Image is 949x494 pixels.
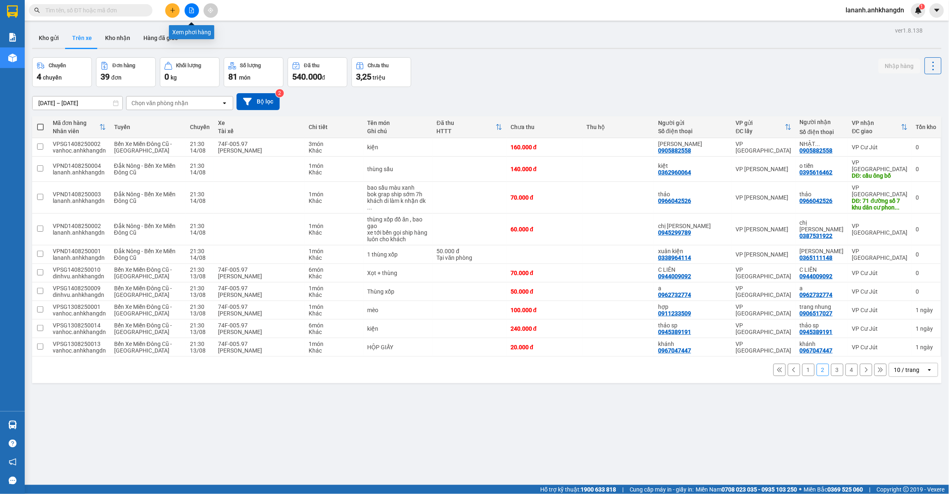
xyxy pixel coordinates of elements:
th: Toggle SortBy [49,116,110,138]
div: HTTT [437,128,496,134]
img: warehouse-icon [8,54,17,62]
img: warehouse-icon [8,421,17,429]
div: 0945299789 [658,229,691,236]
div: Xe [218,120,300,126]
span: Đắk Nông - Bến Xe Miền Đông Cũ [114,191,176,204]
div: Tên món [368,120,429,126]
div: thùng xốp đồ ăn , bao gạo [368,216,429,229]
img: icon-new-feature [915,7,922,14]
div: Thùng xốp [368,288,429,295]
strong: 1900 633 818 [581,486,616,493]
div: 0365111148 [800,254,833,261]
div: 13/08 [190,292,210,298]
span: Bến Xe Miền Đông Cũ - [GEOGRAPHIC_DATA] [114,322,172,335]
div: VPND1408250003 [53,191,106,198]
button: caret-down [930,3,944,18]
div: thảo sp [800,322,844,329]
th: Toggle SortBy [433,116,506,138]
div: bok grap ship sớm 7h khách di làm k nhận dk , gởi sớm giúp khách [368,191,429,211]
div: 21:30 [190,303,210,310]
span: Bến Xe Miền Đông Cũ - [GEOGRAPHIC_DATA] [114,141,172,154]
div: Tài xế [218,128,300,134]
div: [PERSON_NAME] [218,292,300,298]
div: lananh.anhkhangdn [53,254,106,261]
div: VP [GEOGRAPHIC_DATA] [736,341,792,354]
div: vanhoc.anhkhangdn [53,310,106,317]
span: ngày [921,344,933,351]
div: Người gửi [658,120,728,126]
button: file-add [185,3,199,18]
span: 3,25 [356,72,371,82]
span: 0 [164,72,169,82]
input: Select a date range. [33,96,122,110]
div: VP Cư Jút [852,307,908,313]
span: aim [208,7,213,13]
button: 2 [817,364,829,376]
div: 1 món [309,191,359,198]
button: 3 [831,364,844,376]
div: Chưa thu [511,124,579,130]
div: Xem phơi hàng [169,25,214,39]
div: Khác [309,198,359,204]
div: 10 / trang [894,366,920,374]
div: 0966042526 [658,198,691,204]
button: Bộ lọc [237,93,280,110]
span: ... [815,141,820,147]
div: 14/08 [190,254,210,261]
div: trang nhung [800,303,844,310]
div: Khác [309,347,359,354]
div: 74F-005.97 [218,322,300,329]
span: message [9,477,16,485]
span: Cung cấp máy in - giấy in: [630,485,694,494]
div: HỘP GIẤY [368,344,429,351]
button: 4 [846,364,858,376]
button: aim [204,3,218,18]
button: Trên xe [66,28,98,48]
div: C LIÊN [800,266,844,273]
span: Đắk Nông - Bến Xe Miền Đông Cũ [114,223,176,236]
button: Số lượng81món [224,57,284,87]
div: 14/08 [190,169,210,176]
div: 1 [916,325,937,332]
div: thùng sầu [368,166,429,172]
div: thảo [800,191,844,198]
div: 0 [916,270,937,276]
div: Khác [309,273,359,280]
div: Khác [309,310,359,317]
div: 160.000 đ [511,144,579,151]
div: 1 món [309,248,359,254]
div: a [658,285,728,292]
div: lananh.anhkhangdn [53,169,106,176]
span: plus [170,7,176,13]
div: Chuyến [190,124,210,130]
div: 0338964114 [658,254,691,261]
div: VPND1408250002 [53,223,106,229]
span: Miền Bắc [804,485,863,494]
button: Chưa thu3,25 triệu [351,57,411,87]
div: 50.000 đ [511,288,579,295]
span: ⚪️ [799,488,802,491]
button: Đơn hàng39đơn [96,57,156,87]
div: Đã thu [304,63,319,68]
div: 0911233509 [658,310,691,317]
div: 60.000 đ [511,226,579,233]
div: 14/08 [190,147,210,154]
th: Toggle SortBy [732,116,796,138]
span: Hỗ trợ kỹ thuật: [540,485,616,494]
div: dinhvu.anhkhangdn [53,273,106,280]
div: VP [GEOGRAPHIC_DATA] [852,159,908,172]
span: ... [368,204,373,211]
span: Đắk Nông - Bến Xe Miền Đông Cũ [114,248,176,261]
div: Chưa thu [368,63,389,68]
div: Khác [309,329,359,335]
span: ngày [921,325,933,332]
div: 1 món [309,341,359,347]
div: 0944009092 [658,273,691,280]
div: VP Cư Jút [852,325,908,332]
th: Toggle SortBy [848,116,912,138]
span: kg [171,74,177,81]
div: Đã thu [437,120,496,126]
div: 0945389191 [800,329,833,335]
div: 13/08 [190,310,210,317]
div: Tồn kho [916,124,937,130]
